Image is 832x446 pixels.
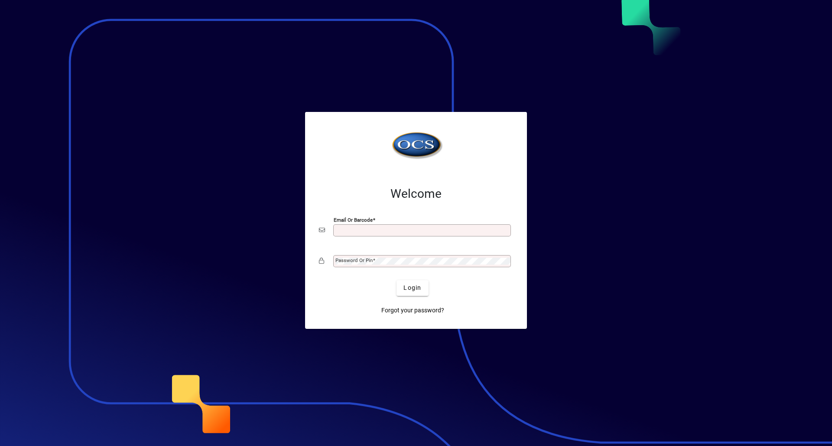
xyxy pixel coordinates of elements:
[396,280,428,296] button: Login
[403,283,421,292] span: Login
[319,187,513,201] h2: Welcome
[335,257,373,263] mat-label: Password or Pin
[381,306,444,315] span: Forgot your password?
[334,216,373,223] mat-label: Email or Barcode
[378,303,448,318] a: Forgot your password?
